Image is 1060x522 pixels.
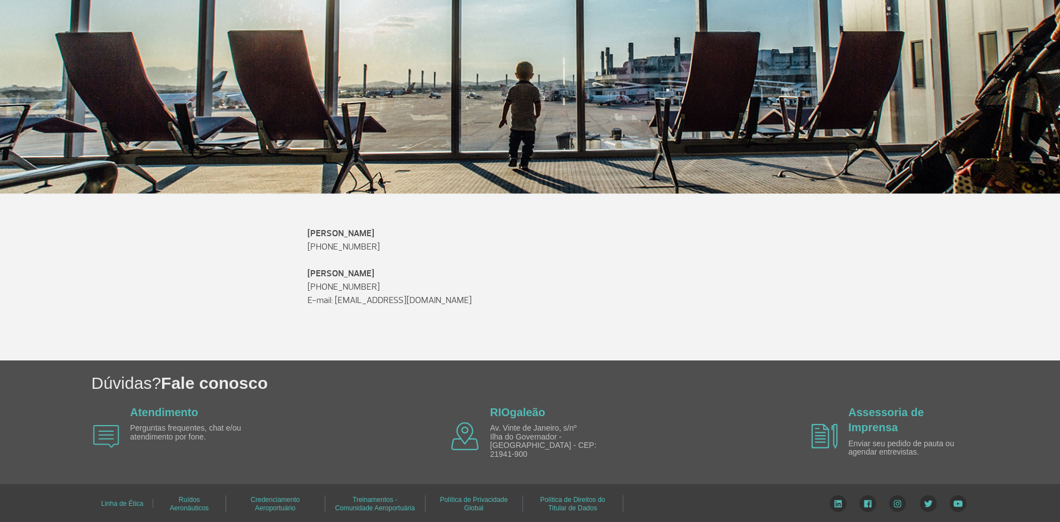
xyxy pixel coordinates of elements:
img: airplane icon [812,424,838,449]
a: Credenciamento Aeroportuário [251,492,300,516]
p: [PHONE_NUMBER] [307,227,753,253]
a: Política de Direitos do Titular de Dados [540,492,605,516]
a: RIOgaleão [490,406,545,418]
a: Atendimento [130,406,198,418]
p: Perguntas frequentes, chat e/ou atendimento por fone. [130,424,258,441]
img: airplane icon [451,422,479,450]
img: Facebook [859,495,876,512]
a: Ruídos Aeronáuticos [170,492,209,516]
a: Linha de Ética [101,496,143,511]
img: LinkedIn [829,495,847,512]
img: Instagram [889,495,906,512]
strong: [PERSON_NAME] [307,268,374,279]
img: airplane icon [93,425,119,448]
h1: Dúvidas? [91,372,1060,394]
img: Twitter [920,495,937,512]
strong: [PERSON_NAME] [307,228,374,239]
a: Política de Privacidade Global [440,492,508,516]
img: YouTube [950,495,966,512]
a: Treinamentos - Comunidade Aeroportuária [335,492,414,516]
span: Fale conosco [161,374,268,392]
p: Av. Vinte de Janeiro, s/nº Ilha do Governador - [GEOGRAPHIC_DATA] - CEP: 21941-900 [490,424,618,458]
p: Enviar seu pedido de pauta ou agendar entrevistas. [848,440,976,457]
p: [PHONE_NUMBER] [307,267,753,294]
p: E-mail: [EMAIL_ADDRESS][DOMAIN_NAME] [307,294,753,307]
a: Assessoria de Imprensa [848,406,924,433]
